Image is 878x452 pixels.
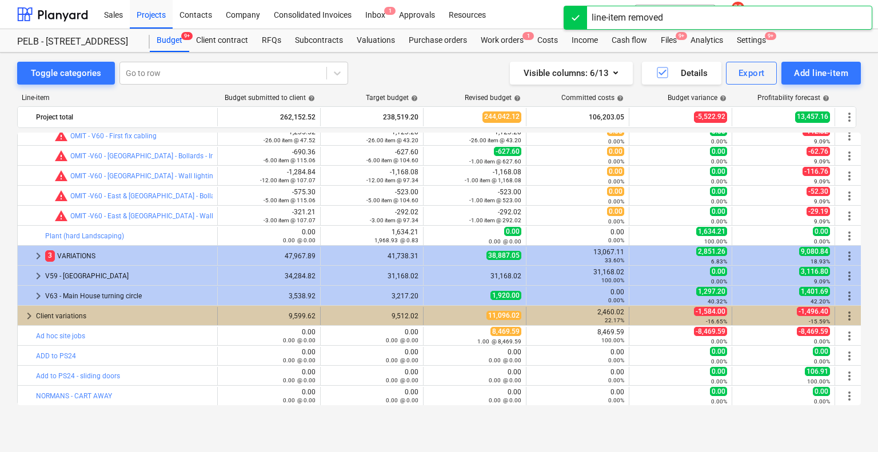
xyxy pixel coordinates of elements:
[614,95,624,102] span: help
[711,258,727,265] small: 6.83%
[696,247,727,256] span: 2,851.26
[608,397,624,403] small: 0.00%
[189,29,255,52] a: Client contract
[366,137,418,143] small: -26.00 item @ 43.20
[843,189,856,203] span: More actions
[490,291,521,300] span: 1,920.00
[494,147,521,156] span: -627.60
[264,137,316,143] small: -26.00 item @ 47.52
[325,328,418,344] div: 0.00
[811,298,830,305] small: 42.20%
[36,372,120,380] a: Add to PS24 - sliding doors
[54,189,68,203] span: Committed costs exceed revised budget
[366,157,418,163] small: -6.00 item @ 104.60
[465,177,521,183] small: -1.00 item @ 1,168.08
[325,108,418,126] div: 238,519.20
[601,277,624,283] small: 100.00%
[607,187,624,196] span: 0.00
[222,388,316,404] div: 0.00
[608,138,624,145] small: 0.00%
[717,95,727,102] span: help
[608,158,624,165] small: 0.00%
[814,398,830,405] small: 0.00%
[325,168,418,184] div: -1,168.08
[31,66,101,81] div: Toggle categories
[668,94,727,102] div: Budget variance
[820,95,829,102] span: help
[730,29,773,52] div: Settings
[531,288,624,304] div: 0.00
[386,337,418,343] small: 0.00 @ 0.00
[795,111,830,122] span: 13,457.16
[36,392,112,400] a: NORMANS - CART AWAY
[504,227,521,236] span: 0.00
[813,227,830,236] span: 0.00
[814,178,830,185] small: 9.09%
[781,62,861,85] button: Add line-item
[264,157,316,163] small: -6.00 item @ 115.06
[711,378,727,385] small: 0.00%
[684,29,730,52] div: Analytics
[428,368,521,384] div: 0.00
[45,287,213,305] div: V63 - Main House turning circle
[264,197,316,203] small: -5.00 item @ 115.06
[474,29,530,52] a: Work orders1
[605,317,624,323] small: 22.17%
[710,167,727,176] span: 0.00
[386,377,418,383] small: 0.00 @ 0.00
[531,388,624,404] div: 0.00
[70,172,424,180] a: OMIT -V60 - [GEOGRAPHIC_DATA] - Wall lighting - Astro Dartmouth Single GU10 Outdoor Wall Light in...
[288,29,350,52] a: Subcontracts
[797,307,830,316] span: -1,496.40
[711,398,727,405] small: 0.00%
[17,36,136,48] div: PELB - [STREET_ADDRESS]
[807,378,830,385] small: 100.00%
[739,66,765,81] div: Export
[45,232,124,240] a: Plant (hard Landscaping)
[465,94,521,102] div: Revised budget
[592,11,663,25] div: line-item removed
[222,228,316,244] div: 0.00
[469,197,521,203] small: -1.00 item @ 523.00
[522,32,534,40] span: 1
[264,217,316,223] small: -3.00 item @ 107.07
[843,289,856,303] span: More actions
[654,29,684,52] a: Files9+
[803,167,830,176] span: -116.76
[469,158,521,165] small: -1.00 item @ 627.60
[814,158,830,165] small: 9.09%
[710,347,727,356] span: 0.00
[531,368,624,384] div: 0.00
[374,237,418,243] small: 1,968.93 @ 0.83
[70,152,541,160] a: OMIT -V60 - [GEOGRAPHIC_DATA] - Bollards - Industrial Outdoor Floor Lamp Black 65 cm IP44 - Balen...
[561,94,624,102] div: Committed costs
[605,29,654,52] div: Cash flow
[843,389,856,403] span: More actions
[843,229,856,243] span: More actions
[656,66,708,81] div: Details
[222,272,316,280] div: 34,284.82
[428,388,521,404] div: 0.00
[54,149,68,163] span: Committed costs exceed revised budget
[283,397,316,403] small: 0.00 @ 0.00
[711,278,727,285] small: 0.00%
[711,158,727,165] small: 0.00%
[325,368,418,384] div: 0.00
[843,309,856,323] span: More actions
[45,267,213,285] div: V59 - [GEOGRAPHIC_DATA]
[807,187,830,196] span: -52.30
[222,148,316,164] div: -690.36
[605,257,624,263] small: 33.60%
[36,307,213,325] div: Client variations
[325,388,418,404] div: 0.00
[31,249,45,263] span: keyboard_arrow_right
[150,29,189,52] div: Budget
[54,169,68,183] span: Committed costs exceed revised budget
[710,387,727,396] span: 0.00
[809,318,830,325] small: -15.59%
[384,7,396,15] span: 1
[325,148,418,164] div: -627.60
[486,311,521,320] span: 11,096.02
